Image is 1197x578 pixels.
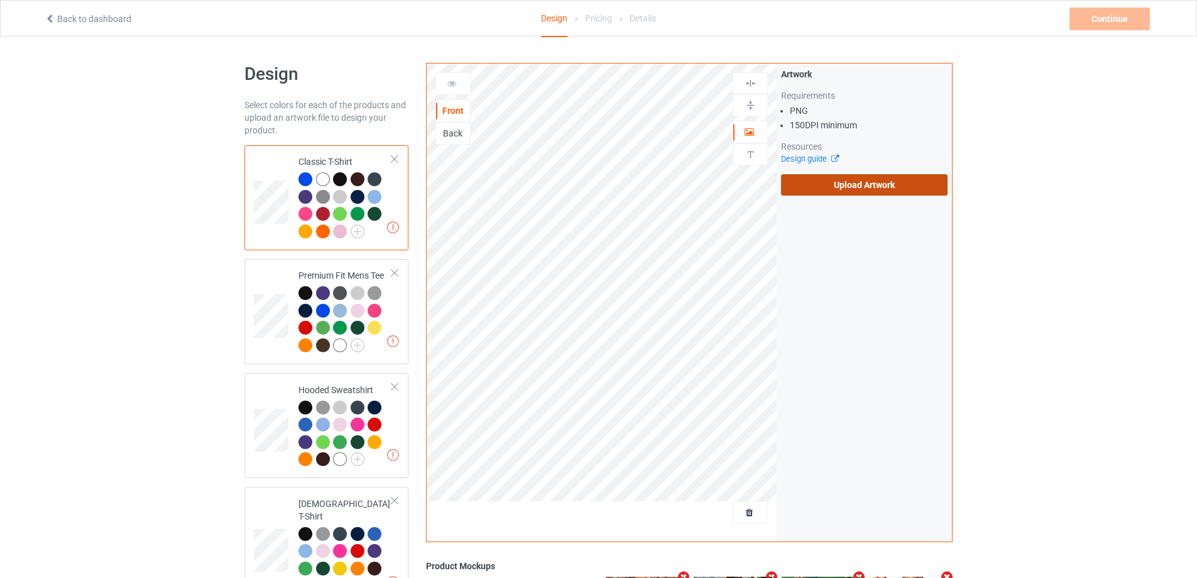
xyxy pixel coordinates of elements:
[781,174,948,196] label: Upload Artwork
[745,148,757,160] img: svg%3E%0A
[244,259,408,364] div: Premium Fit Mens Tee
[244,99,408,136] div: Select colors for each of the products and upload an artwork file to design your product.
[298,384,392,465] div: Hooded Sweatshirt
[436,127,470,140] div: Back
[387,221,399,233] img: exclamation icon
[781,89,948,102] div: Requirements
[745,99,757,111] img: svg%3E%0A
[244,63,408,86] h1: Design
[244,145,408,250] div: Classic T-Shirt
[298,269,392,351] div: Premium Fit Mens Tee
[585,1,612,36] div: Pricing
[541,1,567,37] div: Design
[351,225,364,238] img: svg+xml;base64,PD94bWwgdmVyc2lvbj0iMS4wIiBlbmNvZGluZz0iVVRGLTgiPz4KPHN2ZyB3aWR0aD0iMjJweCIgaGVpZ2...
[368,286,381,300] img: heather_texture.png
[351,452,364,466] img: svg+xml;base64,PD94bWwgdmVyc2lvbj0iMS4wIiBlbmNvZGluZz0iVVRGLTgiPz4KPHN2ZyB3aWR0aD0iMjJweCIgaGVpZ2...
[630,1,656,36] div: Details
[316,190,330,204] img: heather_texture.png
[45,14,131,24] a: Back to dashboard
[426,560,953,572] div: Product Mockups
[351,338,364,352] img: svg+xml;base64,PD94bWwgdmVyc2lvbj0iMS4wIiBlbmNvZGluZz0iVVRGLTgiPz4KPHN2ZyB3aWR0aD0iMjJweCIgaGVpZ2...
[244,373,408,478] div: Hooded Sweatshirt
[790,119,948,131] li: 150 DPI minimum
[745,77,757,89] img: svg%3E%0A
[387,449,399,461] img: exclamation icon
[387,335,399,347] img: exclamation icon
[781,154,838,164] a: Design guide
[781,68,948,81] div: Artwork
[436,104,470,117] div: Front
[298,155,392,237] div: Classic T-Shirt
[790,104,948,117] li: PNG
[781,140,948,153] div: Resources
